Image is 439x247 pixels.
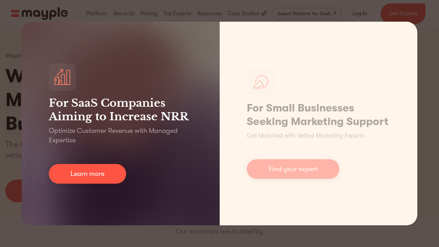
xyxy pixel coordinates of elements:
h3: For SaaS Companies Aiming to Increase NRR [49,96,193,123]
p: Get Matched with Vetted Marketing Experts [247,131,364,140]
a: Find your expert [247,159,339,179]
p: Optimize Customer Revenue with Managed Expertise [49,126,193,145]
a: Learn more [49,164,126,184]
h1: For Small Businesses Seeking Marketing Support [247,101,391,128]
